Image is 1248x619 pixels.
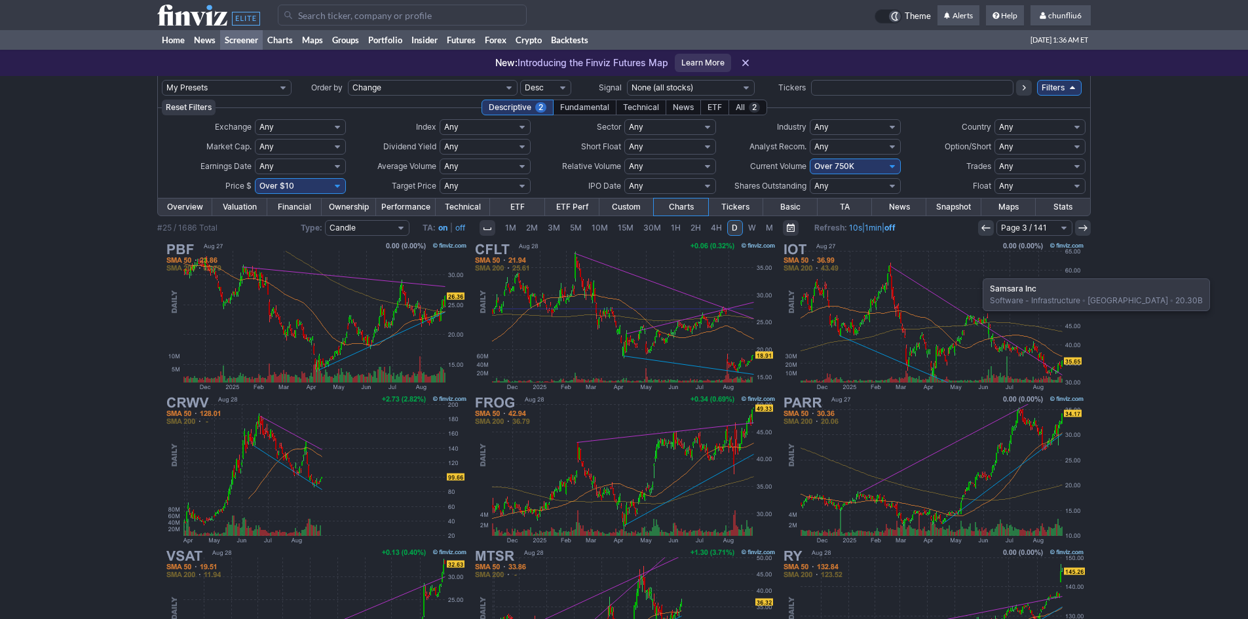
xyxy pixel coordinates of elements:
[206,141,252,151] span: Market Cap.
[322,198,376,216] a: Ownership
[546,30,593,50] a: Backtests
[613,220,638,236] a: 15M
[442,30,480,50] a: Futures
[818,198,872,216] a: TA
[597,122,621,132] span: Sector
[495,57,518,68] span: New:
[734,181,806,191] span: Shares Outstanding
[416,122,436,132] span: Index
[301,223,322,233] b: Type:
[158,198,212,216] a: Overview
[763,198,818,216] a: Basic
[526,223,538,233] span: 2M
[450,223,453,233] span: |
[501,220,521,236] a: 1M
[511,30,546,50] a: Crypto
[780,240,1086,393] img: IOT - Samsara Inc - Stock Price Chart
[962,122,991,132] span: Country
[1080,295,1087,305] span: •
[376,198,436,216] a: Performance
[780,393,1086,546] img: PARR - Par Pacific Holdings Inc - Stock Price Chart
[328,30,364,50] a: Groups
[157,30,189,50] a: Home
[748,223,756,233] span: W
[471,393,778,546] img: FROG - JFrog Ltd - Stock Price Chart
[383,141,436,151] span: Dividend Yield
[212,198,267,216] a: Valuation
[666,100,701,115] div: News
[311,83,343,92] span: Order by
[565,220,586,236] a: 5M
[814,221,896,234] span: | |
[1048,10,1082,20] span: chunfliu6
[727,220,743,236] a: D
[157,221,217,234] div: #25 / 1686 Total
[200,161,252,171] span: Earnings Date
[407,30,442,50] a: Insider
[438,223,447,233] a: on
[471,240,778,393] img: CFLT - Confluent Inc - Stock Price Chart
[278,5,527,26] input: Search
[587,220,613,236] a: 10M
[983,278,1210,311] div: Software - Infrastructure [GEOGRAPHIC_DATA] 20.30B
[553,100,616,115] div: Fundamental
[783,220,799,236] button: Range
[766,223,773,233] span: M
[1031,30,1088,50] span: [DATE] 1:36 AM ET
[490,198,544,216] a: ETF
[761,220,778,236] a: M
[966,161,991,171] span: Trades
[814,223,847,233] b: Refresh:
[643,223,661,233] span: 30M
[364,30,407,50] a: Portfolio
[654,198,708,216] a: Charts
[744,220,761,236] a: W
[749,102,760,113] span: 2
[616,100,666,115] div: Technical
[1037,80,1082,96] a: Filters
[263,30,297,50] a: Charts
[926,198,981,216] a: Snapshot
[777,122,806,132] span: Industry
[548,223,560,233] span: 3M
[700,100,729,115] div: ETF
[750,161,806,171] span: Current Volume
[872,198,926,216] a: News
[732,223,738,233] span: D
[377,161,436,171] span: Average Volume
[480,30,511,50] a: Forex
[495,56,668,69] p: Introducing the Finviz Futures Map
[162,240,469,393] img: PBF - PBF Energy Inc - Stock Price Chart
[562,161,621,171] span: Relative Volume
[618,223,633,233] span: 15M
[706,220,727,236] a: 4H
[973,181,991,191] span: Float
[875,9,931,24] a: Theme
[480,220,495,236] button: Interval
[543,220,565,236] a: 3M
[849,223,862,233] a: 10s
[267,198,322,216] a: Financial
[675,54,731,72] a: Learn More
[215,122,252,132] span: Exchange
[905,9,931,24] span: Theme
[884,223,896,233] a: off
[981,198,1036,216] a: Maps
[749,141,806,151] span: Analyst Recom.
[162,393,469,546] img: CRWV - CoreWeave Inc - Stock Price Chart
[482,100,554,115] div: Descriptive
[708,198,763,216] a: Tickers
[436,198,490,216] a: Technical
[945,141,991,151] span: Option/Short
[162,100,216,115] button: Reset Filters
[220,30,263,50] a: Screener
[505,223,516,233] span: 1M
[189,30,220,50] a: News
[599,83,622,92] span: Signal
[535,102,546,113] span: 2
[521,220,542,236] a: 2M
[865,223,882,233] a: 1min
[728,100,767,115] div: All
[686,220,706,236] a: 2H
